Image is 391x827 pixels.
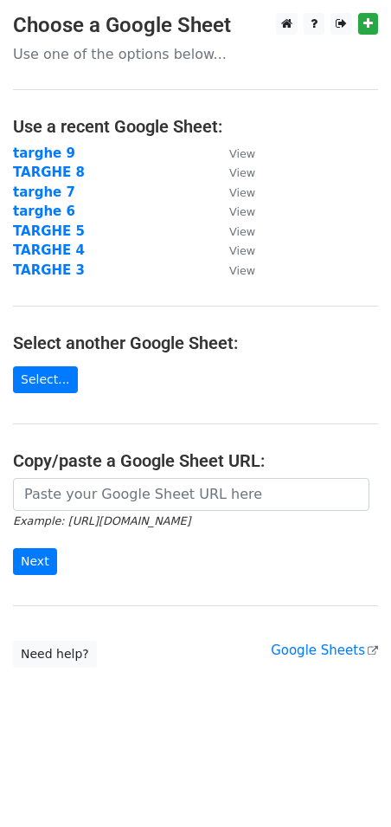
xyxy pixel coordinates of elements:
a: View [212,145,255,161]
small: View [229,166,255,179]
a: View [212,262,255,278]
a: targhe 6 [13,204,75,219]
a: targhe 9 [13,145,75,161]
a: View [212,165,255,180]
h4: Copy/paste a Google Sheet URL: [13,450,378,471]
small: Example: [URL][DOMAIN_NAME] [13,514,190,527]
a: View [212,184,255,200]
small: View [229,147,255,160]
small: View [229,186,255,199]
a: TARGHE 4 [13,242,85,258]
input: Next [13,548,57,575]
a: Select... [13,366,78,393]
small: View [229,225,255,238]
h4: Select another Google Sheet: [13,333,378,353]
p: Use one of the options below... [13,45,378,63]
small: View [229,244,255,257]
a: targhe 7 [13,184,75,200]
h3: Choose a Google Sheet [13,13,378,38]
a: View [212,204,255,219]
h4: Use a recent Google Sheet: [13,116,378,137]
a: TARGHE 8 [13,165,85,180]
input: Paste your Google Sheet URL here [13,478,369,511]
a: TARGHE 3 [13,262,85,278]
a: Need help? [13,641,97,668]
a: View [212,223,255,239]
small: View [229,264,255,277]
small: View [229,205,255,218]
a: View [212,242,255,258]
a: Google Sheets [271,643,378,658]
a: TARGHE 5 [13,223,85,239]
